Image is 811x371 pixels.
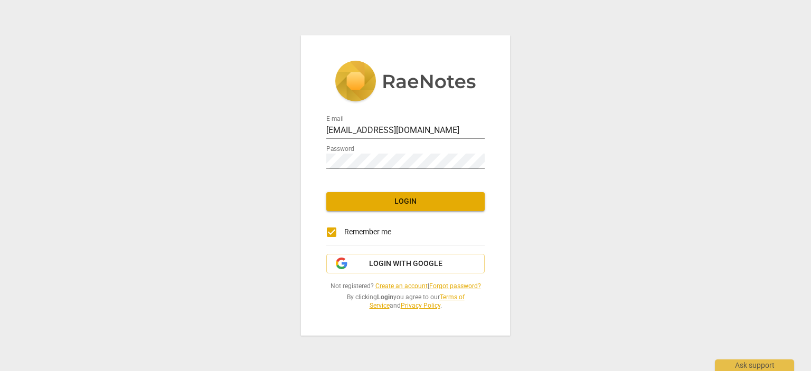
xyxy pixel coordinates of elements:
[375,282,428,290] a: Create an account
[370,293,465,310] a: Terms of Service
[369,259,442,269] span: Login with Google
[335,61,476,104] img: 5ac2273c67554f335776073100b6d88f.svg
[715,359,794,371] div: Ask support
[326,254,485,274] button: Login with Google
[401,302,440,309] a: Privacy Policy
[326,293,485,310] span: By clicking you agree to our and .
[326,146,354,152] label: Password
[429,282,481,290] a: Forgot password?
[326,192,485,211] button: Login
[335,196,476,207] span: Login
[344,226,391,237] span: Remember me
[377,293,393,301] b: Login
[326,282,485,291] span: Not registered? |
[326,116,344,122] label: E-mail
